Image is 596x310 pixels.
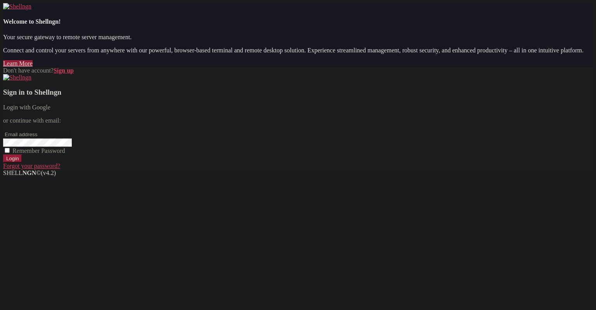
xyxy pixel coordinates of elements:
span: SHELL © [3,170,56,176]
h3: Sign in to Shellngn [3,88,593,97]
b: NGN [23,170,36,176]
img: Shellngn [3,74,31,81]
img: Shellngn [3,3,31,10]
a: Login with Google [3,104,50,111]
h4: Welcome to Shellngn! [3,18,593,25]
p: Your secure gateway to remote server management. [3,34,593,41]
span: Remember Password [12,147,65,154]
p: or continue with email: [3,117,593,124]
a: Learn More [3,60,33,67]
a: Forgot your password? [3,163,60,169]
input: Email address [3,130,72,139]
a: Sign up [54,67,74,74]
p: Connect and control your servers from anywhere with our powerful, browser-based terminal and remo... [3,47,593,54]
input: Login [3,154,22,163]
div: Don't have account? [3,67,593,74]
input: Remember Password [5,148,10,153]
span: 4.2.0 [41,170,56,176]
